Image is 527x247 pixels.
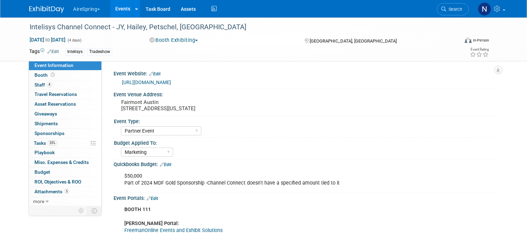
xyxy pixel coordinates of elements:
img: ExhibitDay [29,6,64,13]
div: In-Person [473,38,489,43]
span: 4 [47,82,52,87]
img: Format-Inperson.png [465,37,472,43]
span: ROI, Objectives & ROO [34,179,81,185]
a: Attachments5 [29,187,101,196]
span: Booth not reserved yet [49,72,56,77]
div: Intelisys Channel Connect - JY, Hailey, Petschel, [GEOGRAPHIC_DATA] [27,21,450,33]
a: Booth [29,70,101,80]
a: Edit [160,162,171,167]
a: Shipments [29,119,101,128]
span: Shipments [34,121,58,126]
a: Edit [147,196,158,201]
a: Misc. Expenses & Credits [29,158,101,167]
a: Budget [29,167,101,177]
div: Event Rating [470,48,489,51]
a: Edit [47,49,59,54]
td: Toggle Event Tabs [87,206,102,215]
span: Tasks [34,140,57,146]
a: Tasks33% [29,139,101,148]
a: Staff4 [29,80,101,90]
div: Intelisys [65,48,85,55]
a: Travel Reservations [29,90,101,99]
div: $50,000 Part of 2024 MDF Gold Sponsorship -Channel Connect doesn't have a specified amount tied t... [119,169,423,190]
div: Quickbooks Budget: [114,159,498,168]
img: Natalie Pyron [478,2,491,16]
div: Event Website: [114,68,498,77]
span: Search [446,7,462,12]
div: Event Portals: [114,193,498,202]
a: more [29,197,101,206]
span: Asset Reservations [34,101,76,107]
a: FreemanOnline Events and Exhibit Solutions [124,227,223,233]
span: Misc. Expenses & Credits [34,159,89,165]
a: Sponsorships [29,129,101,138]
span: Budget [34,169,50,175]
b: [PERSON_NAME] Portal: [124,220,179,226]
a: Playbook [29,148,101,157]
pre: Fairmont Austin [STREET_ADDRESS][US_STATE] [121,99,266,112]
span: more [33,199,44,204]
div: Budget Applied To: [114,138,495,147]
div: Tradeshow [87,48,112,55]
td: Personalize Event Tab Strip [75,206,87,215]
a: Search [437,3,469,15]
span: Event Information [34,62,73,68]
span: Giveaways [34,111,57,117]
a: Asset Reservations [29,99,101,109]
button: Booth Exhibiting [147,37,201,44]
a: Giveaways [29,109,101,119]
span: Travel Reservations [34,91,77,97]
span: Attachments [34,189,69,194]
span: 33% [48,140,57,145]
div: Event Format [421,36,489,47]
a: Edit [149,72,161,76]
div: Event Venue Address: [114,89,498,98]
b: BOOTH 111 [124,207,151,212]
div: Event Type: [114,116,495,125]
span: Sponsorships [34,130,64,136]
span: (4 days) [67,38,82,43]
a: ROI, Objectives & ROO [29,177,101,187]
span: Booth [34,72,56,78]
span: 5 [64,189,69,194]
a: Event Information [29,61,101,70]
td: Tags [29,48,59,56]
span: to [44,37,51,43]
span: [GEOGRAPHIC_DATA], [GEOGRAPHIC_DATA] [310,38,397,44]
span: Staff [34,82,52,88]
span: Playbook [34,150,55,155]
span: [DATE] [DATE] [29,37,66,43]
a: [URL][DOMAIN_NAME] [122,80,171,85]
